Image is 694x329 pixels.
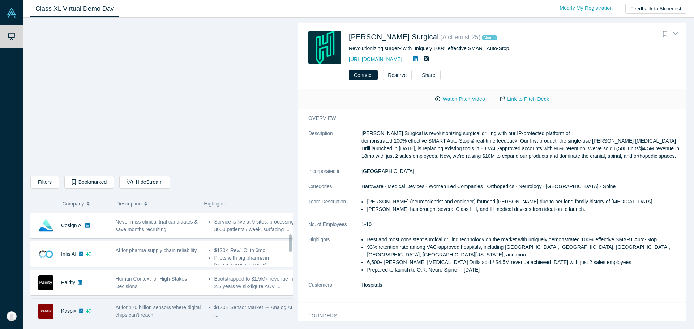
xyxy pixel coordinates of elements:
[367,236,681,243] li: Best and most consistent surgical drilling technology on the market with uniquely demonstrated 10...
[63,196,109,211] button: Company
[308,130,361,168] dt: Description
[367,205,681,213] li: [PERSON_NAME] has brought several Class I, II, and III medical devices from ideation to launch.
[61,222,83,228] a: Cosign AI
[308,198,361,221] dt: Team Description
[7,8,17,18] img: Alchemist Vault Logo
[30,0,119,17] a: Class XL Virtual Demo Day
[308,31,341,64] img: Hubly Surgical's Logo
[214,218,294,233] li: Service is live at 9 sites, processing 3000 patients / week, surfacing ...
[86,252,91,257] svg: dsa ai sparkles
[38,247,53,262] img: Infis AI's Logo
[361,281,681,289] dd: Hospitals
[361,183,616,189] span: Hardware · Medical Devices · Women Led Companies · Orthopedics · Neurology · [GEOGRAPHIC_DATA] · ...
[349,45,590,52] div: Revolutionizing surgery with uniquely 100% effective SMART Auto-Stop.
[660,29,670,39] button: Bookmark
[367,243,681,259] li: 93% retention rate among VAC-approved hospitals, including [GEOGRAPHIC_DATA], [GEOGRAPHIC_DATA], ...
[308,168,361,183] dt: Incorporated in
[308,281,361,296] dt: Customers
[349,70,378,80] button: Connect
[308,221,361,236] dt: No. of Employees
[349,33,439,41] a: [PERSON_NAME] Surgical
[214,254,294,269] li: Pilots with big pharma in [GEOGRAPHIC_DATA] ...
[361,130,681,160] p: [PERSON_NAME] Surgical is revolutionizing surgical drilling with our IP-protected platform of dem...
[214,247,294,254] li: $120K Rev/LOI in 6mo
[116,304,201,318] span: AI for 170 billion sensors where digital chips can't reach
[383,70,412,80] button: Reserve
[367,198,681,205] li: [PERSON_NAME] (neuroscientist and engineer) founded [PERSON_NAME] due to her long family history ...
[625,4,686,14] button: Feedback to Alchemist
[482,35,497,40] span: Alumni
[361,221,681,228] dd: 1-10
[440,34,481,41] small: ( Alchemist 25 )
[64,176,114,189] button: Bookmarked
[214,275,294,290] li: Bootstrapped to $1.5M+ revenue in 2.5 years w/ six-figure ACV ...
[116,247,197,253] span: AI for pharma supply chain reliability
[367,266,681,274] li: Prepared to launch to O.R. Neuro-Spine in [DATE]
[116,196,196,211] button: Description
[119,176,170,189] button: HideStream
[308,312,671,320] h3: Founders
[116,276,187,289] span: Human Context for High-Stakes Decisions
[493,93,557,105] a: Link to Pitch Deck
[38,218,53,233] img: Cosign AI's Logo
[61,308,76,314] a: Kaspix
[361,168,681,175] dd: [GEOGRAPHIC_DATA]
[116,219,198,232] span: Never miss clinical trial candidates & save months recruiting
[214,304,294,319] li: $170B Sensor Market → Analog AI; ...
[204,201,226,207] span: Highlights
[308,236,361,281] dt: Highlights
[61,251,76,257] a: Infis AI
[367,259,681,266] li: 6,500+ [PERSON_NAME] [MEDICAL_DATA] Drills sold / $4.5M revenue achieved [DATE] with just 2 sales...
[349,56,402,62] a: [URL][DOMAIN_NAME]
[670,29,681,40] button: Close
[86,309,91,314] svg: dsa ai sparkles
[30,176,59,189] button: Filters
[308,114,671,122] h3: overview
[7,311,17,321] img: Vlad Stoicescu's Account
[63,196,84,211] span: Company
[308,183,361,198] dt: Categories
[428,93,493,105] button: Watch Pitch Video
[116,196,142,211] span: Description
[417,70,440,80] button: Share
[38,275,53,290] img: Pairity's Logo
[38,304,53,319] img: Kaspix's Logo
[31,23,292,170] iframe: Alchemist Class XL Demo Day: Vault
[552,2,620,14] a: Modify My Registration
[61,280,75,285] a: Pairity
